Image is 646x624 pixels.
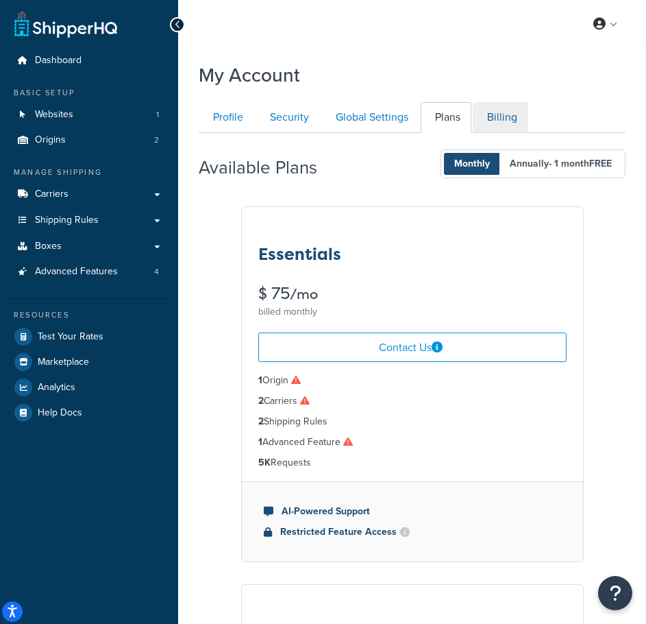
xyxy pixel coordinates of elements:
[10,128,168,153] a: Origins 2
[35,134,66,146] span: Origins
[199,102,254,133] a: Profile
[10,375,168,400] a: Analytics
[10,167,168,178] div: Manage Shipping
[154,134,159,146] span: 2
[156,109,159,121] span: 1
[258,455,271,470] strong: 5K
[10,400,168,425] a: Help Docs
[10,102,168,128] li: Websites
[258,414,264,429] strong: 2
[473,102,528,133] a: Billing
[10,350,168,374] a: Marketplace
[444,153,500,175] span: Monthly
[258,245,341,263] h3: Essentials
[264,504,561,519] li: AI-Powered Support
[10,182,168,207] a: Carriers
[598,576,632,610] button: Open Resource Center
[321,102,419,133] a: Global Settings
[499,153,622,175] span: Annually
[154,266,159,278] span: 4
[35,215,99,226] span: Shipping Rules
[258,285,567,302] div: $ 75
[38,331,103,343] span: Test Your Rates
[258,435,567,450] li: Advanced Feature
[258,394,567,409] li: Carriers
[258,414,567,429] li: Shipping Rules
[258,302,567,322] div: billed monthly
[258,394,264,408] strong: 2
[10,48,168,73] a: Dashboard
[10,324,168,349] a: Test Your Rates
[421,102,471,133] a: Plans
[258,333,567,362] a: Contact Us
[258,455,567,470] li: Requests
[589,156,612,171] b: FREE
[440,149,625,178] button: Monthly Annually- 1 monthFREE
[38,357,89,368] span: Marketplace
[10,309,168,321] div: Resources
[199,62,300,88] h1: My Account
[10,208,168,233] a: Shipping Rules
[290,285,318,304] small: /mo
[256,102,320,133] a: Security
[199,158,338,178] h2: Available Plans
[35,241,62,252] span: Boxes
[35,55,82,67] span: Dashboard
[258,373,567,388] li: Origin
[258,435,262,449] strong: 1
[10,102,168,128] a: Websites 1
[264,525,561,540] li: Restricted Feature Access
[35,189,69,200] span: Carriers
[549,156,612,171] span: - 1 month
[10,259,168,285] li: Advanced Features
[35,266,118,278] span: Advanced Features
[38,382,75,394] span: Analytics
[10,87,168,99] div: Basic Setup
[10,234,168,259] a: Boxes
[14,10,117,38] a: ShipperHQ Home
[35,109,73,121] span: Websites
[258,373,262,387] strong: 1
[10,128,168,153] li: Origins
[38,407,82,419] span: Help Docs
[10,259,168,285] a: Advanced Features 4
